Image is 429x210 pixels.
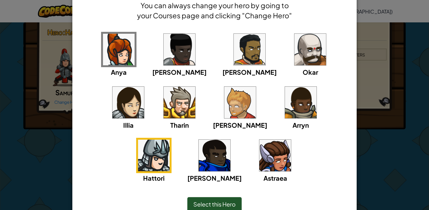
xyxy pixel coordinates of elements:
[164,87,195,118] img: portrait.png
[222,68,277,76] span: [PERSON_NAME]
[170,121,189,129] span: Tharin
[103,34,135,65] img: portrait.png
[224,87,256,118] img: portrait.png
[136,0,293,20] h4: You can always change your hero by going to your Courses page and clicking "Change Hero"
[234,34,265,65] img: portrait.png
[213,121,267,129] span: [PERSON_NAME]
[138,140,170,171] img: portrait.png
[294,34,326,65] img: portrait.png
[303,68,318,76] span: Okar
[193,201,236,208] span: Select this Hero
[285,87,317,118] img: portrait.png
[143,174,165,182] span: Hattori
[111,68,127,76] span: Anya
[293,121,309,129] span: Arryn
[123,121,134,129] span: Illia
[263,174,287,182] span: Astraea
[152,68,207,76] span: [PERSON_NAME]
[187,174,242,182] span: [PERSON_NAME]
[112,87,144,118] img: portrait.png
[164,34,195,65] img: portrait.png
[199,140,230,171] img: portrait.png
[259,140,291,171] img: portrait.png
